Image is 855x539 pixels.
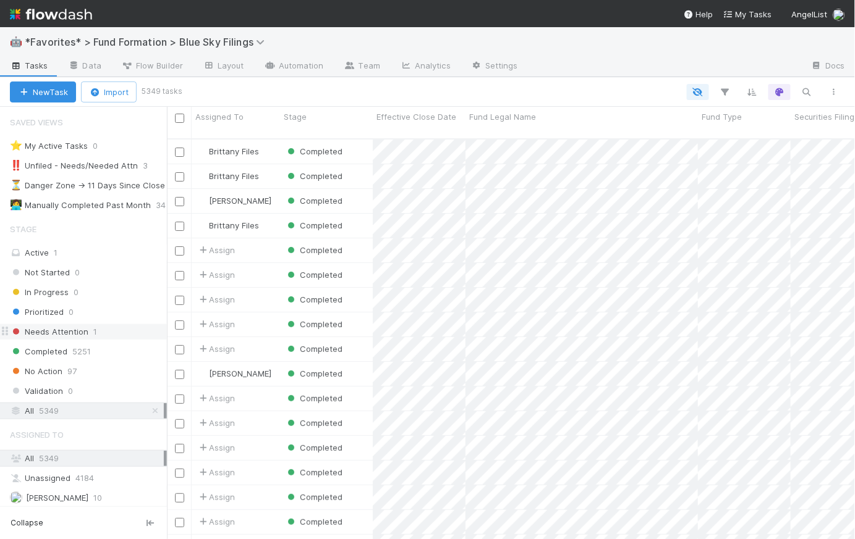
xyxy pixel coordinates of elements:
[801,57,855,77] a: Docs
[10,158,138,173] div: Unfiled - Needs/Needed Attn
[197,220,207,230] img: avatar_15e23c35-4711-4c0d-85f4-3400723cad14.png
[723,8,772,20] a: My Tasks
[285,491,342,503] div: Completed
[143,158,160,173] span: 3
[285,441,342,454] div: Completed
[209,171,259,181] span: Brittany Files
[175,197,184,206] input: Toggle Row Selected
[285,343,342,355] div: Completed
[461,57,528,77] a: Settings
[195,111,244,123] span: Assigned To
[197,146,207,156] img: avatar_15e23c35-4711-4c0d-85f4-3400723cad14.png
[11,517,43,529] span: Collapse
[197,417,235,429] div: Assign
[93,324,97,340] span: 1
[197,293,235,306] div: Assign
[197,516,235,528] span: Assign
[285,393,342,403] span: Completed
[376,111,456,123] span: Effective Close Date
[175,469,184,478] input: Toggle Row Selected
[792,9,828,19] span: AngelList
[197,145,259,157] div: Brittany Files
[469,111,536,123] span: Fund Legal Name
[197,244,235,256] span: Assign
[10,198,151,213] div: Manually Completed Past Month
[10,178,165,193] div: Danger Zone -> 11 Days Since Close
[285,417,342,429] div: Completed
[58,57,111,77] a: Data
[10,324,88,340] span: Needs Attention
[285,219,342,232] div: Completed
[284,111,307,123] span: Stage
[175,222,184,231] input: Toggle Row Selected
[142,86,182,97] small: 5349 tasks
[197,392,235,404] div: Assign
[25,36,271,48] span: *Favorites* > Fund Formation > Blue Sky Filings
[285,196,342,206] span: Completed
[93,490,102,506] span: 10
[285,319,342,329] span: Completed
[10,470,164,486] div: Unassigned
[833,9,845,21] img: avatar_b467e446-68e1-4310-82a7-76c532dc3f4b.png
[39,403,59,419] span: 5349
[285,492,342,502] span: Completed
[10,491,22,504] img: avatar_1d14498f-6309-4f08-8780-588779e5ce37.png
[285,244,342,256] div: Completed
[285,369,342,378] span: Completed
[285,170,342,182] div: Completed
[285,392,342,404] div: Completed
[197,367,271,380] div: [PERSON_NAME]
[197,170,259,182] div: Brittany Files
[197,466,235,478] span: Assign
[285,270,342,280] span: Completed
[10,217,36,241] span: Stage
[10,422,64,447] span: Assigned To
[285,517,342,527] span: Completed
[197,171,207,181] img: avatar_15e23c35-4711-4c0d-85f4-3400723cad14.png
[334,57,390,77] a: Team
[285,467,342,477] span: Completed
[10,245,164,261] div: Active
[10,140,22,151] span: ⭐
[285,145,342,157] div: Completed
[175,395,184,404] input: Toggle Row Selected
[197,318,235,330] span: Assign
[254,57,334,77] a: Automation
[197,196,207,206] img: avatar_99e80e95-8f0d-4917-ae3c-b5dad577a2b5.png
[193,57,254,77] a: Layout
[285,318,342,330] div: Completed
[197,343,235,355] span: Assign
[10,4,92,25] img: logo-inverted-e16ddd16eac7371096b0.svg
[285,295,342,304] span: Completed
[121,59,183,72] span: Flow Builder
[54,248,57,257] span: 1
[10,160,22,170] span: ‼️
[10,304,64,320] span: Prioritized
[175,172,184,182] input: Toggle Row Selected
[209,196,271,206] span: [PERSON_NAME]
[175,444,184,453] input: Toggle Row Selected
[285,269,342,281] div: Completed
[209,369,271,378] span: [PERSON_NAME]
[175,320,184,330] input: Toggle Row Selected
[10,344,67,359] span: Completed
[10,364,62,379] span: No Action
[26,493,88,503] span: [PERSON_NAME]
[197,369,207,378] img: avatar_99e80e95-8f0d-4917-ae3c-b5dad577a2b5.png
[285,516,342,528] div: Completed
[390,57,461,77] a: Analytics
[175,345,184,354] input: Toggle Row Selected
[197,219,259,232] div: Brittany Files
[10,403,164,419] div: All
[175,370,184,379] input: Toggle Row Selected
[175,493,184,503] input: Toggle Row Selected
[209,146,259,156] span: Brittany Files
[197,441,235,454] span: Assign
[69,304,74,320] span: 0
[39,453,59,463] span: 5349
[285,466,342,478] div: Completed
